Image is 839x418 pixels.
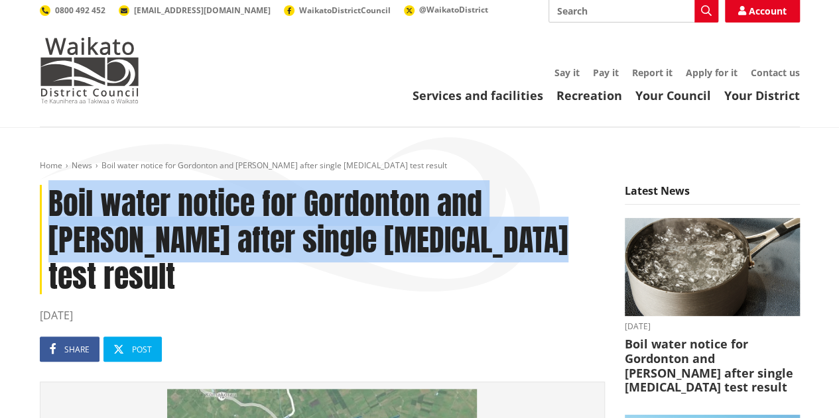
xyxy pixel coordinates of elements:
[778,362,826,410] iframe: Messenger Launcher
[686,66,738,79] a: Apply for it
[625,218,800,317] img: boil water notice
[40,337,99,362] a: Share
[72,160,92,171] a: News
[119,5,271,16] a: [EMAIL_ADDRESS][DOMAIN_NAME]
[724,87,800,103] a: Your District
[419,4,488,15] span: @WaikatoDistrict
[554,66,580,79] a: Say it
[625,185,800,205] h5: Latest News
[40,160,62,171] a: Home
[134,5,271,16] span: [EMAIL_ADDRESS][DOMAIN_NAME]
[103,337,162,362] a: Post
[64,344,90,355] span: Share
[40,5,105,16] a: 0800 492 452
[404,4,488,15] a: @WaikatoDistrict
[299,5,391,16] span: WaikatoDistrictCouncil
[593,66,619,79] a: Pay it
[101,160,447,171] span: Boil water notice for Gordonton and [PERSON_NAME] after single [MEDICAL_DATA] test result
[635,87,711,103] a: Your Council
[40,160,800,172] nav: breadcrumb
[556,87,622,103] a: Recreation
[132,344,152,355] span: Post
[625,218,800,395] a: boil water notice gordonton puketaha [DATE] Boil water notice for Gordonton and [PERSON_NAME] aft...
[40,37,139,103] img: Waikato District Council - Te Kaunihera aa Takiwaa o Waikato
[625,337,800,394] h3: Boil water notice for Gordonton and [PERSON_NAME] after single [MEDICAL_DATA] test result
[40,185,605,295] h1: Boil water notice for Gordonton and [PERSON_NAME] after single [MEDICAL_DATA] test result
[413,87,543,103] a: Services and facilities
[40,307,605,323] time: [DATE]
[632,66,673,79] a: Report it
[284,5,391,16] a: WaikatoDistrictCouncil
[751,66,800,79] a: Contact us
[625,323,800,331] time: [DATE]
[55,5,105,16] span: 0800 492 452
